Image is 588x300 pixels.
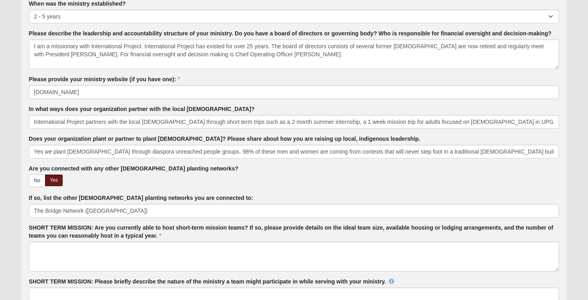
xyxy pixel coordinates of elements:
[29,39,559,69] textarea: I am a missionary with International Project. International Project has existed for over 25 years...
[29,135,420,143] label: Does your organization plant or partner to plant [DEMOGRAPHIC_DATA]? Please share about how you a...
[29,75,180,83] label: Please provide your ministry website (if you have one):
[29,29,551,37] label: Please describe the leadership and accountability structure of your ministry. Do you have a board...
[45,175,63,186] a: Yes
[29,164,238,173] label: Are you connected with any other [DEMOGRAPHIC_DATA] planting networks?
[29,105,255,113] label: In what ways does your organization partner with the local [DEMOGRAPHIC_DATA]?
[29,277,394,286] label: SHORT TERM MISSION: Please briefly describe the nature of the ministry a team might participate i...
[29,175,46,187] a: No
[29,224,559,240] label: SHORT TERM MISSION: Are you currently able to host short-term mission teams? If so, please provid...
[29,194,253,202] label: If so, list the other [DEMOGRAPHIC_DATA] planting networks you are connected to:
